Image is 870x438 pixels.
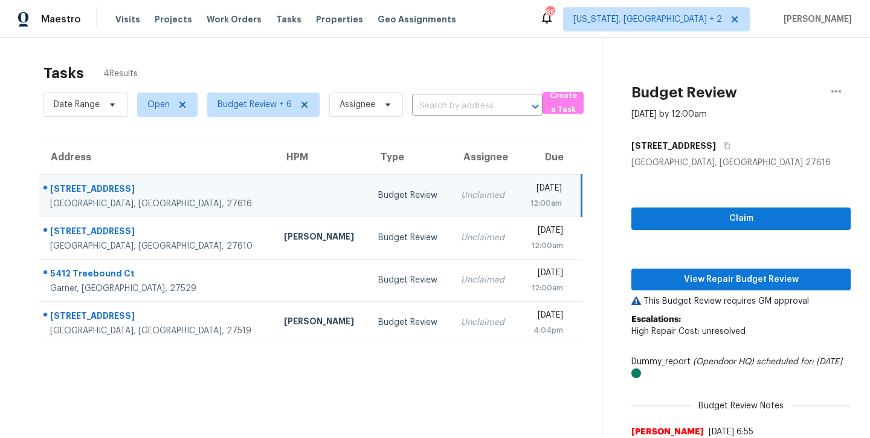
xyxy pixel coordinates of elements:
div: [GEOGRAPHIC_DATA], [GEOGRAPHIC_DATA], 27610 [50,240,265,252]
div: [STREET_ADDRESS] [50,310,265,325]
div: Budget Review [378,232,442,244]
h2: Budget Review [631,87,737,99]
span: Create a Task [549,89,578,117]
h2: Tasks [43,67,84,79]
span: Maestro [41,13,81,25]
div: [STREET_ADDRESS] [50,225,265,240]
span: High Repair Cost: unresolved [631,327,746,336]
button: Open [527,98,544,115]
div: Unclaimed [461,232,508,244]
span: Budget Review + 6 [217,99,292,111]
div: [GEOGRAPHIC_DATA], [GEOGRAPHIC_DATA], 27519 [50,325,265,337]
div: [PERSON_NAME] [284,315,359,330]
span: Budget Review Notes [691,400,791,412]
div: 12:00am [527,197,562,209]
input: Search by address [412,97,509,116]
div: [DATE] [527,267,563,282]
span: [PERSON_NAME] [779,13,852,25]
th: Due [518,140,582,174]
div: Unclaimed [461,189,508,201]
div: Budget Review [378,189,442,201]
span: Claim [641,211,841,226]
i: (Opendoor HQ) [693,358,754,366]
button: Claim [631,208,851,230]
span: [DATE] 6:55 [709,428,753,436]
div: 12:00am [527,282,563,294]
button: View Repair Budget Review [631,269,851,291]
h5: [STREET_ADDRESS] [631,140,716,152]
span: Open [147,99,170,111]
div: [DATE] [527,309,563,324]
th: Type [369,140,451,174]
div: Garner, [GEOGRAPHIC_DATA], 27529 [50,283,265,295]
b: Escalations: [631,315,681,324]
span: Visits [115,13,140,25]
span: Date Range [54,99,100,111]
p: This Budget Review requires GM approval [631,295,851,307]
div: [STREET_ADDRESS] [50,183,265,198]
div: Dummy_report [631,356,851,380]
div: [GEOGRAPHIC_DATA], [GEOGRAPHIC_DATA], 27616 [50,198,265,210]
span: Projects [155,13,192,25]
span: [US_STATE], [GEOGRAPHIC_DATA] + 2 [573,13,722,25]
span: [PERSON_NAME] [631,426,704,438]
th: Address [39,140,274,174]
span: View Repair Budget Review [641,272,841,287]
span: 4 Results [103,68,138,80]
span: Tasks [276,15,301,24]
div: 12:00am [527,240,563,252]
button: Create a Task [543,92,584,114]
div: 85 [546,7,554,19]
div: [GEOGRAPHIC_DATA], [GEOGRAPHIC_DATA] 27616 [631,157,851,169]
span: Work Orders [207,13,262,25]
div: [DATE] by 12:00am [631,108,707,120]
div: [DATE] [527,224,563,240]
div: [PERSON_NAME] [284,230,359,246]
div: Budget Review [378,274,442,286]
span: Properties [316,13,363,25]
button: Copy Address [716,135,732,157]
div: [DATE] [527,182,562,197]
span: Geo Assignments [378,13,456,25]
span: Assignee [340,99,375,111]
div: 5412 Treebound Ct [50,267,265,283]
th: Assignee [451,140,518,174]
div: Unclaimed [461,274,508,286]
i: scheduled for: [DATE] [756,358,842,366]
div: Unclaimed [461,316,508,328]
div: Budget Review [378,316,442,328]
div: 4:04pm [527,324,563,336]
th: HPM [274,140,369,174]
